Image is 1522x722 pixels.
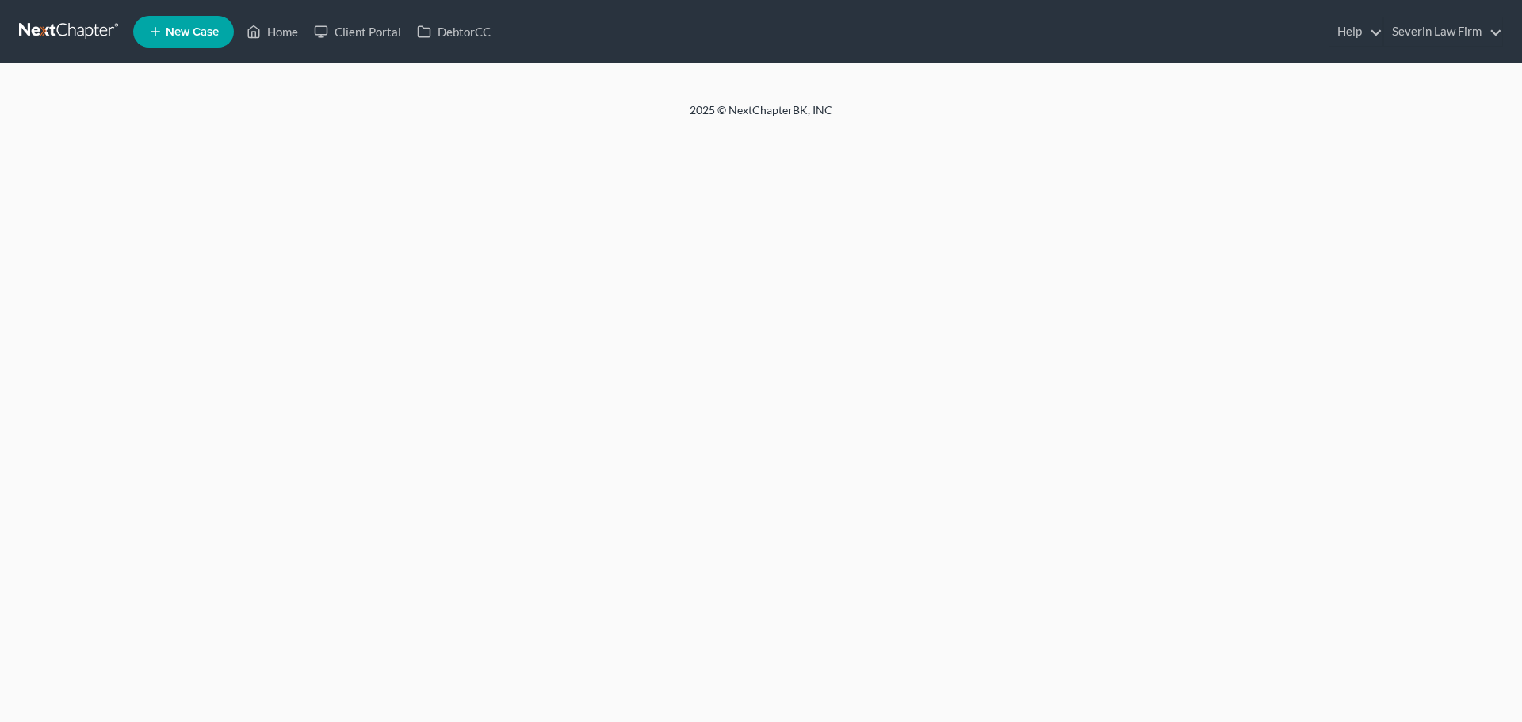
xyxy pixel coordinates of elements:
[309,102,1213,131] div: 2025 © NextChapterBK, INC
[239,17,306,46] a: Home
[306,17,409,46] a: Client Portal
[1329,17,1382,46] a: Help
[133,16,234,48] new-legal-case-button: New Case
[1384,17,1502,46] a: Severin Law Firm
[409,17,499,46] a: DebtorCC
